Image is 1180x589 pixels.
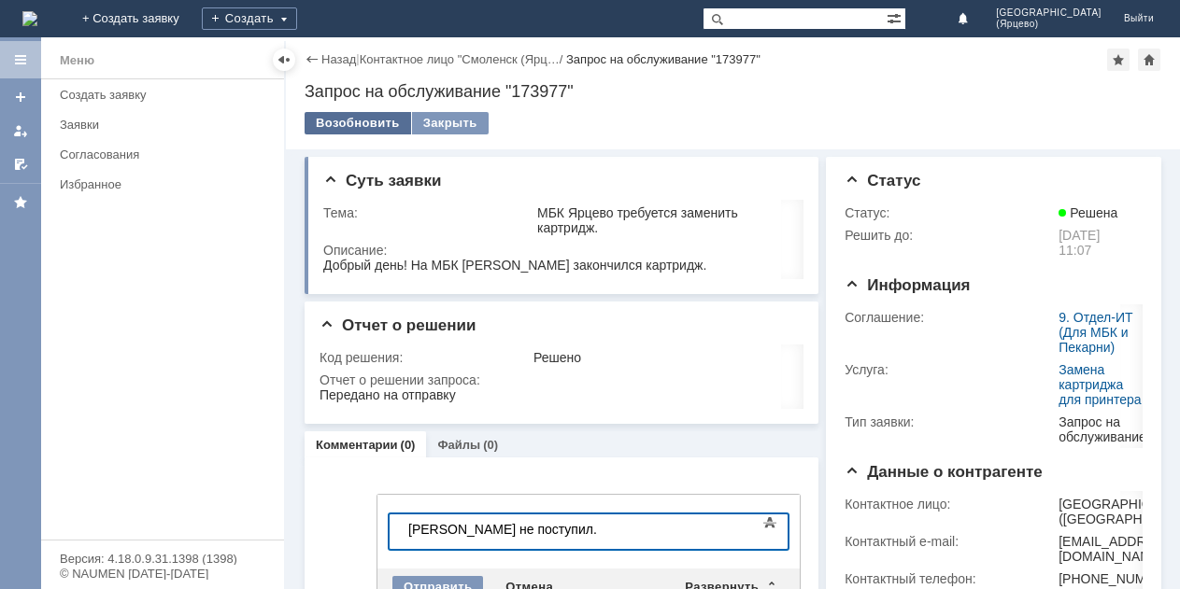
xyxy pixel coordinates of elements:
[320,350,530,365] div: Код решения:
[60,49,94,72] div: Меню
[6,116,36,146] a: Мои заявки
[537,205,795,235] div: МБК Ярцево требуется заменить картридж.
[1059,362,1141,407] a: Замена картриджа для принтера
[566,52,761,66] div: Запрос на обслуживание "173977"
[60,88,273,102] div: Создать заявку
[1059,205,1117,220] span: Решена
[360,52,566,66] div: /
[202,7,297,30] div: Создать
[60,568,265,580] div: © NAUMEN [DATE]-[DATE]
[60,147,273,161] div: Согласования
[320,316,476,334] span: Отчет о решении
[996,19,1102,30] span: (Ярцево)
[305,82,1161,101] div: Запрос на обслуживание "173977"
[887,8,905,26] span: Расширенный поиск
[360,52,560,66] a: Контактное лицо "Смоленск (Ярц…
[1059,228,1100,258] span: [DATE] 11:07
[6,82,36,112] a: Создать заявку
[1059,414,1146,444] div: Запрос на обслуживание
[996,7,1102,19] span: [GEOGRAPHIC_DATA]
[845,571,1055,586] div: Контактный телефон:
[1107,49,1130,71] div: Добавить в избранное
[52,140,280,169] a: Согласования
[845,205,1055,220] div: Статус:
[401,438,416,452] div: (0)
[323,205,533,220] div: Тема:
[845,497,1055,512] div: Контактное лицо:
[845,362,1055,377] div: Услуга:
[437,438,480,452] a: Файлы
[60,177,252,191] div: Избранное
[273,49,295,71] div: Скрыть меню
[321,52,356,66] a: Назад
[845,228,1055,243] div: Решить до:
[52,80,280,109] a: Создать заявку
[845,463,1043,481] span: Данные о контрагенте
[845,276,970,294] span: Информация
[320,372,799,387] div: Отчет о решении запроса:
[323,172,441,189] span: Суть заявки
[60,553,265,565] div: Версия: 4.18.0.9.31.1398 (1398)
[1138,49,1160,71] div: Сделать домашней страницей
[845,310,1055,325] div: Соглашение:
[1059,310,1132,355] a: 9. Отдел-ИТ (Для МБК и Пекарни)
[22,11,37,26] a: Перейти на домашнюю страницу
[845,172,920,189] span: Статус
[7,7,273,22] div: [PERSON_NAME] не поступил.
[6,149,36,179] a: Мои согласования
[845,414,1055,429] div: Тип заявки:
[845,534,1055,549] div: Контактный e-mail:
[60,118,273,132] div: Заявки
[533,350,795,365] div: Решено
[483,438,498,452] div: (0)
[22,11,37,26] img: logo
[52,110,280,139] a: Заявки
[356,51,359,65] div: |
[759,512,781,534] span: Показать панель инструментов
[323,243,799,258] div: Описание:
[316,438,398,452] a: Комментарии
